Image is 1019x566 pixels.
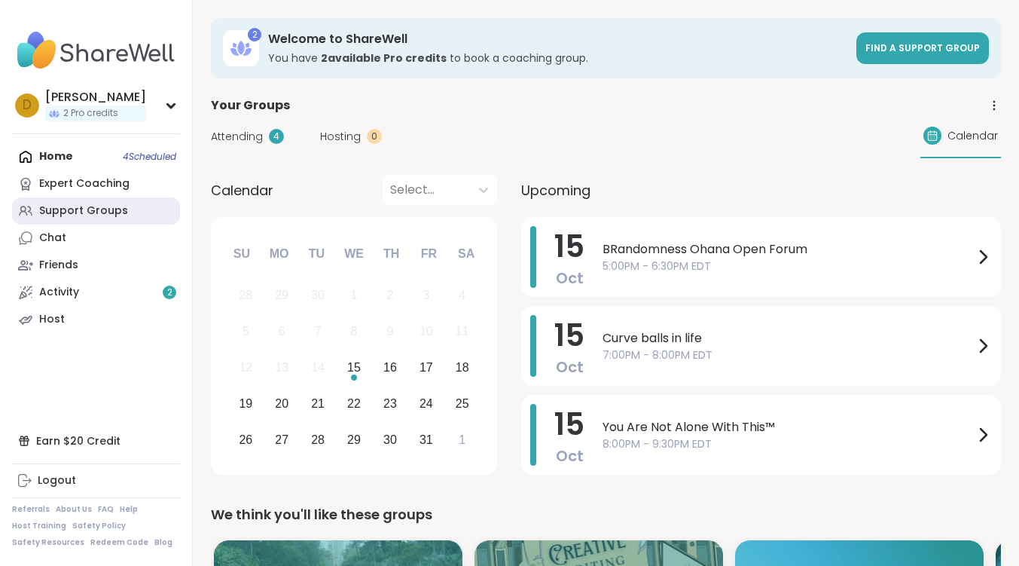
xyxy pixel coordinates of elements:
[450,237,483,271] div: Sa
[239,430,252,450] div: 26
[386,321,393,341] div: 9
[239,285,252,305] div: 28
[383,393,397,414] div: 23
[239,357,252,378] div: 12
[351,285,358,305] div: 1
[248,28,261,41] div: 2
[225,237,258,271] div: Su
[603,329,974,347] span: Curve balls in life
[383,430,397,450] div: 30
[865,41,980,54] span: Find a support group
[367,129,382,144] div: 0
[45,89,146,106] div: [PERSON_NAME]
[419,321,433,341] div: 10
[72,521,126,531] a: Safety Policy
[167,286,172,299] span: 2
[311,357,325,378] div: 14
[23,96,32,115] span: D
[311,393,325,414] div: 21
[383,357,397,378] div: 16
[12,521,66,531] a: Host Training
[12,504,50,515] a: Referrals
[347,430,361,450] div: 29
[419,430,433,450] div: 31
[419,357,433,378] div: 17
[603,240,974,259] span: BRandomness Ohana Open Forum
[338,387,371,420] div: Choose Wednesday, October 22nd, 2025
[275,357,288,378] div: 13
[266,424,298,456] div: Choose Monday, October 27th, 2025
[410,387,442,420] div: Choose Friday, October 24th, 2025
[227,277,480,457] div: month 2025-10
[230,424,262,456] div: Choose Sunday, October 26th, 2025
[12,306,180,333] a: Host
[456,393,469,414] div: 25
[12,170,180,197] a: Expert Coaching
[120,504,138,515] a: Help
[856,32,989,64] a: Find a support group
[521,180,590,200] span: Upcoming
[446,316,478,348] div: Not available Saturday, October 11th, 2025
[12,467,180,494] a: Logout
[211,96,290,115] span: Your Groups
[302,387,334,420] div: Choose Tuesday, October 21st, 2025
[230,316,262,348] div: Not available Sunday, October 5th, 2025
[300,237,333,271] div: Tu
[12,427,180,454] div: Earn $20 Credit
[56,504,92,515] a: About Us
[275,285,288,305] div: 29
[338,352,371,384] div: Choose Wednesday, October 15th, 2025
[446,280,478,312] div: Not available Saturday, October 4th, 2025
[446,424,478,456] div: Choose Saturday, November 1st, 2025
[459,285,465,305] div: 4
[268,50,847,66] h3: You have to book a coaching group.
[419,393,433,414] div: 24
[347,357,361,378] div: 15
[90,537,148,548] a: Redeem Code
[410,280,442,312] div: Not available Friday, October 3rd, 2025
[410,352,442,384] div: Choose Friday, October 17th, 2025
[374,352,407,384] div: Choose Thursday, October 16th, 2025
[302,424,334,456] div: Choose Tuesday, October 28th, 2025
[410,316,442,348] div: Not available Friday, October 10th, 2025
[12,225,180,252] a: Chat
[39,312,65,327] div: Host
[98,504,114,515] a: FAQ
[603,418,974,436] span: You Are Not Alone With This™
[230,387,262,420] div: Choose Sunday, October 19th, 2025
[230,352,262,384] div: Not available Sunday, October 12th, 2025
[12,24,180,77] img: ShareWell Nav Logo
[154,537,172,548] a: Blog
[302,280,334,312] div: Not available Tuesday, September 30th, 2025
[321,50,447,66] b: 2 available Pro credit s
[446,387,478,420] div: Choose Saturday, October 25th, 2025
[374,424,407,456] div: Choose Thursday, October 30th, 2025
[556,445,584,467] span: Oct
[554,225,584,268] span: 15
[947,128,998,144] span: Calendar
[275,430,288,450] div: 27
[12,279,180,306] a: Activity2
[63,107,118,120] span: 2 Pro credits
[338,316,371,348] div: Not available Wednesday, October 8th, 2025
[39,285,79,300] div: Activity
[12,252,180,279] a: Friends
[211,504,1001,525] div: We think you'll like these groups
[39,176,130,191] div: Expert Coaching
[374,316,407,348] div: Not available Thursday, October 9th, 2025
[302,316,334,348] div: Not available Tuesday, October 7th, 2025
[266,352,298,384] div: Not available Monday, October 13th, 2025
[603,347,974,363] span: 7:00PM - 8:00PM EDT
[410,424,442,456] div: Choose Friday, October 31st, 2025
[347,393,361,414] div: 22
[311,285,325,305] div: 30
[603,436,974,452] span: 8:00PM - 9:30PM EDT
[243,321,249,341] div: 5
[311,430,325,450] div: 28
[446,352,478,384] div: Choose Saturday, October 18th, 2025
[556,356,584,378] span: Oct
[374,387,407,420] div: Choose Thursday, October 23rd, 2025
[603,259,974,274] span: 5:00PM - 6:30PM EDT
[556,268,584,289] span: Oct
[266,387,298,420] div: Choose Monday, October 20th, 2025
